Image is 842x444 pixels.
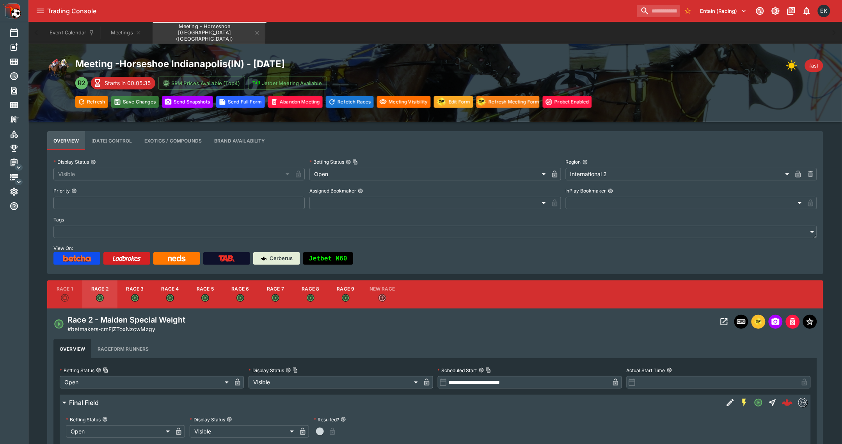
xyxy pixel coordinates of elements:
[216,96,265,108] button: Send Full Form
[723,396,737,410] button: Edit Detail
[102,417,108,422] button: Betting Status
[96,294,104,302] svg: Open
[111,96,159,108] button: Save Changes
[341,417,346,422] button: Resulted?
[227,417,232,422] button: Display Status
[96,367,101,373] button: Betting StatusCopy To Clipboard
[53,339,91,358] button: Overview
[162,96,213,108] button: Send Snapshots
[71,188,77,194] button: Priority
[166,294,174,302] svg: Open
[363,280,401,308] button: New Race
[208,131,272,150] button: Configure brand availability for the meeting
[91,159,96,165] button: Display Status
[82,280,117,308] button: Race 2
[436,97,447,107] img: racingform.png
[60,376,231,389] div: Open
[218,255,235,262] img: TabNZ
[353,159,358,165] button: Copy To Clipboard
[272,294,279,302] svg: Open
[69,399,99,407] h6: Final Field
[543,96,592,108] button: Toggle ProBet for every event in this meeting
[60,395,811,410] button: Final FieldEdit DetailSGM EnabledOpenStraightdd5ee6b4-2447-4a7c-9797-dc2d2f1a1636betmakers
[9,28,31,37] div: Event Calendar
[627,367,665,374] p: Actual Start Time
[53,168,292,180] div: Visible
[326,96,374,108] button: Refetching all race data will discard any changes you have made and reload the latest race data f...
[696,5,751,17] button: Select Tenant
[309,159,344,165] p: Betting Status
[286,367,291,373] button: Display StatusCopy To Clipboard
[249,376,420,389] div: Visible
[800,4,814,18] button: Notifications
[138,131,208,150] button: View and edit meeting dividends and compounds.
[717,315,731,329] button: Open Event
[61,294,69,302] svg: Closed
[158,77,245,90] button: SRM Prices Available (Top4)
[293,280,328,308] button: Race 8
[780,395,795,410] a: dd5ee6b4-2447-4a7c-9797-dc2d2f1a1636
[53,216,64,223] p: Tags
[201,294,209,302] svg: Open
[9,173,31,182] div: Infrastructure
[9,115,31,124] div: Nexus Entities
[249,367,284,374] p: Display Status
[751,396,766,410] button: Open
[479,367,484,373] button: Scheduled StartCopy To Clipboard
[754,317,763,326] img: racingform.png
[782,397,793,408] div: dd5ee6b4-2447-4a7c-9797-dc2d2f1a1636
[303,252,353,265] button: Jetbet M60
[91,339,155,358] button: Raceform Runners
[236,294,244,302] svg: Open
[805,59,823,72] div: Track Condition: fast
[252,79,260,87] img: jetbet-logo.svg
[53,339,817,358] div: basic tabs example
[53,159,89,165] p: Display Status
[9,158,31,168] div: Management
[223,280,258,308] button: Race 6
[75,96,108,108] button: Refresh
[261,255,267,262] img: Cerberus
[168,255,185,262] img: Neds
[377,96,431,108] button: Set all events in meeting to specified visibility
[682,5,694,17] button: No Bookmarks
[667,367,672,373] button: Actual Start Time
[476,97,487,107] img: racingform.png
[438,367,477,374] p: Scheduled Start
[9,201,31,211] div: Help & Support
[784,4,798,18] button: Documentation
[358,188,363,194] button: Assigned Bookmaker
[293,367,298,373] button: Copy To Clipboard
[754,398,763,407] svg: Open
[436,96,447,107] div: racingform
[63,255,91,262] img: Betcha
[566,168,792,180] div: International 2
[105,79,151,87] p: Starts in 00:05:35
[314,416,339,423] p: Resulted?
[131,294,139,302] svg: Open
[769,315,783,329] span: Send Snapshot
[766,396,780,410] button: Straight
[190,425,296,438] div: Visible
[45,22,99,44] button: Event Calendar
[799,398,807,407] img: betmakers
[248,77,327,90] button: Jetbet Meeting Available
[786,317,800,325] span: Mark an event as closed and abandoned.
[53,319,64,330] svg: Open
[434,96,473,108] button: Update RacingForm for all races in this meeting
[66,425,172,438] div: Open
[60,367,94,374] p: Betting Status
[815,2,833,20] button: Emily Kim
[309,187,356,194] p: Assigned Bookmaker
[75,58,592,70] h2: Meeting - Horseshoe Indianapolis ( IN ) - [DATE]
[566,187,606,194] p: InPlay Bookmaker
[737,396,751,410] button: SGM Enabled
[608,188,613,194] button: InPlay Bookmaker
[268,96,323,108] button: Mark all events in meeting as closed and abandoned.
[751,315,766,329] button: racingform
[53,187,70,194] p: Priority
[753,4,767,18] button: Connected to PK
[85,131,138,150] button: Configure each race specific details at once
[309,168,548,180] div: Open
